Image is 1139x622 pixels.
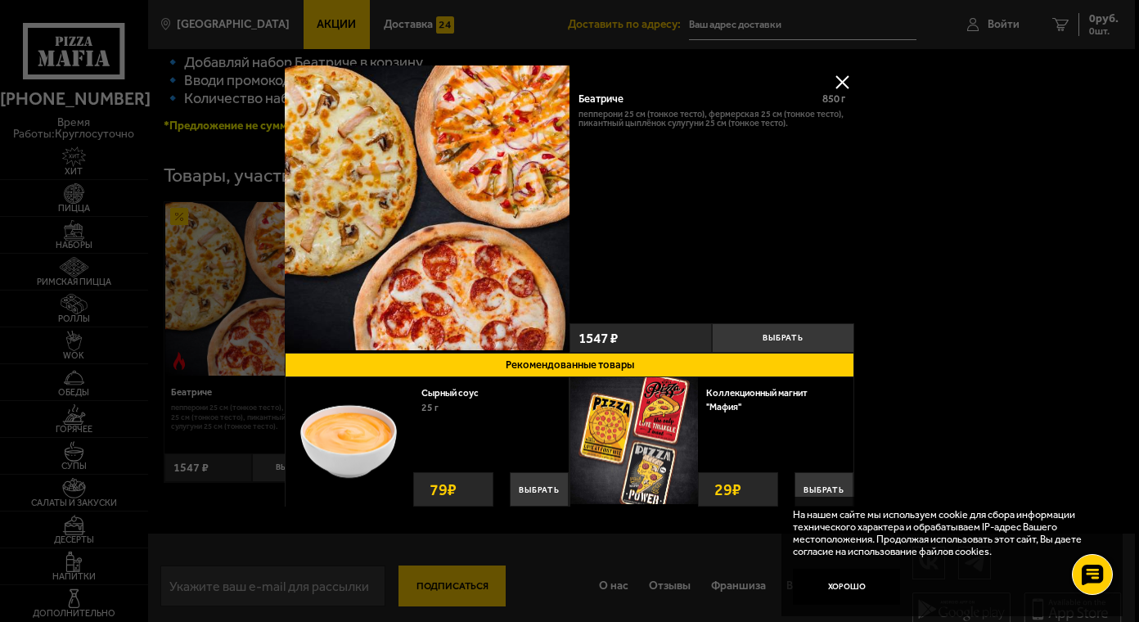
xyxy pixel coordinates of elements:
[710,473,745,506] strong: 29 ₽
[285,65,569,353] a: Беатриче
[579,92,812,106] div: Беатриче
[579,110,845,128] p: Пепперони 25 см (тонкое тесто), Фермерская 25 см (тонкое тесто), Пикантный цыплёнок сулугуни 25 с...
[425,473,461,506] strong: 79 ₽
[510,472,569,507] button: Выбрать
[421,402,439,413] span: 25 г
[793,569,900,605] button: Хорошо
[421,387,491,399] a: Сырный соус
[579,331,618,345] span: 1547 ₽
[793,508,1101,557] p: На нашем сайте мы используем cookie для сбора информации технического характера и обрабатываем IP...
[285,65,569,350] img: Беатриче
[285,353,854,377] button: Рекомендованные товары
[795,472,853,507] button: Выбрать
[706,387,808,412] a: Коллекционный магнит "Мафия"
[712,323,854,353] button: Выбрать
[822,92,845,105] span: 850 г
